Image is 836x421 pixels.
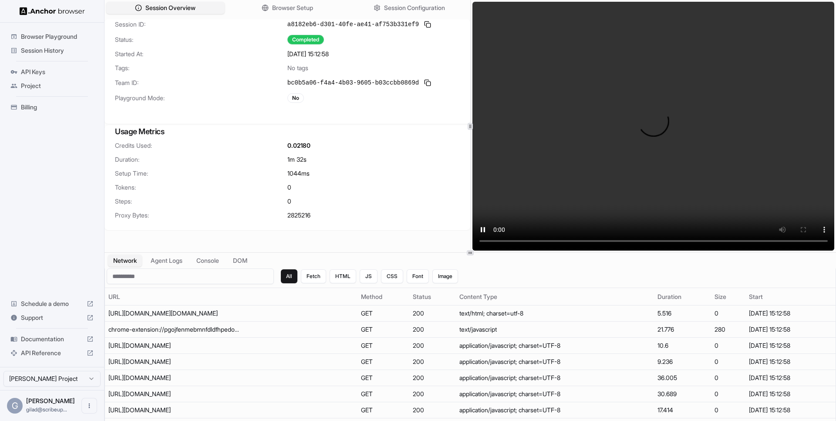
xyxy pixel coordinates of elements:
[745,322,836,338] td: [DATE] 15:12:58
[407,269,429,283] button: Font
[191,255,224,267] button: Console
[301,269,326,283] button: Fetch
[287,169,310,178] span: 1044 ms
[108,357,239,366] div: https://auth.hulu.com/static/hoth-ui/_next/static/chunks/webpack-79f419f837c72a7c8f03.js
[745,306,836,322] td: [DATE] 15:12:58
[357,386,409,402] td: GET
[108,255,142,267] button: Network
[745,354,836,370] td: [DATE] 15:12:58
[115,64,287,72] span: Tags:
[745,338,836,354] td: [DATE] 15:12:58
[287,64,308,72] span: No tags
[108,325,239,334] div: chrome-extension://pgojfenmebmnfdldfhpedoakbgbbbbmj/injectedPatch.js
[654,322,711,338] td: 21.776
[715,292,742,301] div: Size
[228,255,253,267] button: DOM
[108,406,239,414] div: https://auth.hulu.com/static/hoth-ui/_next/static/chunks/72c4d6c1582d84303e33ba175c4d6e2a54533bee...
[384,3,445,12] span: Session Configuration
[115,126,460,138] h3: Usage Metrics
[711,370,745,386] td: 0
[21,313,83,322] span: Support
[409,370,455,386] td: 200
[654,306,711,322] td: 5.516
[81,398,97,414] button: Open menu
[657,292,707,301] div: Duration
[115,183,287,192] span: Tokens:
[108,341,239,350] div: https://auth.hulu.com/static/hoth-ui/_next/static/chunks/main-77d3c32cb6979690ca3d.js
[26,397,75,404] span: Gilad Spitzer
[357,306,409,322] td: GET
[409,402,455,418] td: 200
[456,338,654,354] td: application/javascript; charset=UTF-8
[21,103,94,112] span: Billing
[745,386,836,402] td: [DATE] 15:12:58
[7,346,97,360] div: API Reference
[115,35,287,44] span: Status:
[287,183,291,192] span: 0
[357,402,409,418] td: GET
[115,197,287,206] span: Steps:
[115,20,287,29] span: Session ID:
[287,155,307,164] span: 1m 32s
[456,306,654,322] td: text/html; charset=utf-8
[711,402,745,418] td: 0
[21,335,83,343] span: Documentation
[456,402,654,418] td: application/javascript; charset=UTF-8
[456,354,654,370] td: application/javascript; charset=UTF-8
[357,338,409,354] td: GET
[456,386,654,402] td: application/javascript; charset=UTF-8
[108,390,239,398] div: https://auth.hulu.com/static/hoth-ui/_next/static/chunks/framework.3ec5008df5e34f2904d5.js
[287,35,324,44] div: Completed
[357,322,409,338] td: GET
[145,3,196,12] span: Session Overview
[287,211,310,220] span: 2825216
[409,306,455,322] td: 200
[287,93,304,103] div: No
[711,322,745,338] td: 280
[115,155,287,164] span: Duration:
[7,30,97,44] div: Browser Playground
[432,269,458,283] button: Image
[409,338,455,354] td: 200
[287,197,291,206] span: 0
[413,292,452,301] div: Status
[745,370,836,386] td: [DATE] 15:12:58
[409,322,455,338] td: 200
[108,292,354,301] div: URL
[654,354,711,370] td: 9.236
[108,373,239,382] div: https://auth.hulu.com/static/hoth-ui/_next/static/chunks/d32831f6.c90fdee01f3c869052e2.js
[115,50,287,58] span: Started At:
[21,299,83,308] span: Schedule a demo
[21,68,94,76] span: API Keys
[381,269,403,283] button: CSS
[360,269,378,283] button: JS
[287,50,329,58] span: [DATE] 15:12:58
[7,44,97,58] div: Session History
[115,169,287,178] span: Setup Time:
[654,370,711,386] td: 36.005
[7,297,97,311] div: Schedule a demo
[711,338,745,354] td: 0
[20,7,85,15] img: Anchor Logo
[7,65,97,79] div: API Keys
[145,255,188,267] button: Agent Logs
[409,386,455,402] td: 200
[357,354,409,370] td: GET
[115,94,287,102] span: Playground Mode:
[330,269,356,283] button: HTML
[711,354,745,370] td: 0
[108,309,239,318] div: https://auth.hulu.com/web/login?next=https%3A%2F%2Fwww.hulu.com%2Faccount
[115,78,287,87] span: Team ID:
[459,292,651,301] div: Content Type
[456,322,654,338] td: text/javascript
[287,141,310,150] span: 0.02180
[361,292,406,301] div: Method
[409,354,455,370] td: 200
[456,370,654,386] td: application/javascript; charset=UTF-8
[7,398,23,414] div: G
[115,211,287,220] span: Proxy Bytes:
[7,311,97,325] div: Support
[745,402,836,418] td: [DATE] 15:12:58
[749,292,833,301] div: Start
[654,402,711,418] td: 17.414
